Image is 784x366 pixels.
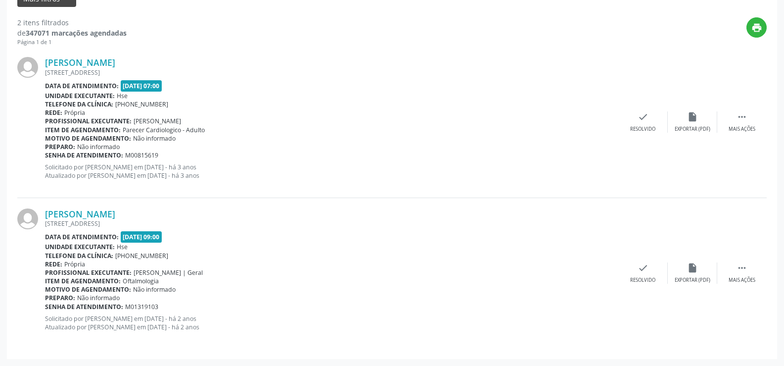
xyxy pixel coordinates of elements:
div: Mais ações [729,126,755,133]
div: de [17,28,127,38]
span: Parecer Cardiologico - Adulto [123,126,205,134]
span: Hse [117,92,128,100]
span: Própria [64,260,85,268]
i: insert_drive_file [687,262,698,273]
b: Telefone da clínica: [45,252,113,260]
div: Resolvido [630,277,655,284]
b: Senha de atendimento: [45,151,123,159]
div: Resolvido [630,126,655,133]
div: 2 itens filtrados [17,17,127,28]
b: Telefone da clínica: [45,100,113,108]
b: Item de agendamento: [45,126,121,134]
i:  [737,262,747,273]
span: Oftalmologia [123,277,159,285]
b: Profissional executante: [45,117,132,125]
b: Unidade executante: [45,243,115,251]
b: Preparo: [45,294,75,302]
b: Data de atendimento: [45,233,119,241]
b: Senha de atendimento: [45,303,123,311]
b: Data de atendimento: [45,82,119,90]
strong: 347071 marcações agendadas [26,28,127,38]
img: img [17,57,38,78]
div: [STREET_ADDRESS] [45,219,618,228]
span: [PERSON_NAME] | Geral [134,268,203,277]
span: [PERSON_NAME] [134,117,181,125]
span: Não informado [133,285,176,294]
i: check [638,262,648,273]
img: img [17,209,38,229]
p: Solicitado por [PERSON_NAME] em [DATE] - há 3 anos Atualizado por [PERSON_NAME] em [DATE] - há 3 ... [45,163,618,180]
span: Hse [117,243,128,251]
span: [PHONE_NUMBER] [115,100,168,108]
b: Motivo de agendamento: [45,285,131,294]
i: insert_drive_file [687,111,698,122]
span: M01319103 [125,303,158,311]
div: Página 1 de 1 [17,38,127,47]
span: Não informado [77,143,120,151]
b: Item de agendamento: [45,277,121,285]
b: Rede: [45,108,62,117]
div: Exportar (PDF) [675,277,710,284]
span: [PHONE_NUMBER] [115,252,168,260]
span: Própria [64,108,85,117]
b: Motivo de agendamento: [45,134,131,143]
a: [PERSON_NAME] [45,57,115,68]
div: Exportar (PDF) [675,126,710,133]
a: [PERSON_NAME] [45,209,115,219]
span: Não informado [133,134,176,143]
b: Rede: [45,260,62,268]
button: print [746,17,767,38]
i: check [638,111,648,122]
b: Preparo: [45,143,75,151]
span: [DATE] 07:00 [121,80,162,92]
p: Solicitado por [PERSON_NAME] em [DATE] - há 2 anos Atualizado por [PERSON_NAME] em [DATE] - há 2 ... [45,314,618,331]
i: print [751,22,762,33]
div: Mais ações [729,277,755,284]
i:  [737,111,747,122]
span: Não informado [77,294,120,302]
div: [STREET_ADDRESS] [45,68,618,77]
span: M00815619 [125,151,158,159]
b: Unidade executante: [45,92,115,100]
b: Profissional executante: [45,268,132,277]
span: [DATE] 09:00 [121,231,162,243]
